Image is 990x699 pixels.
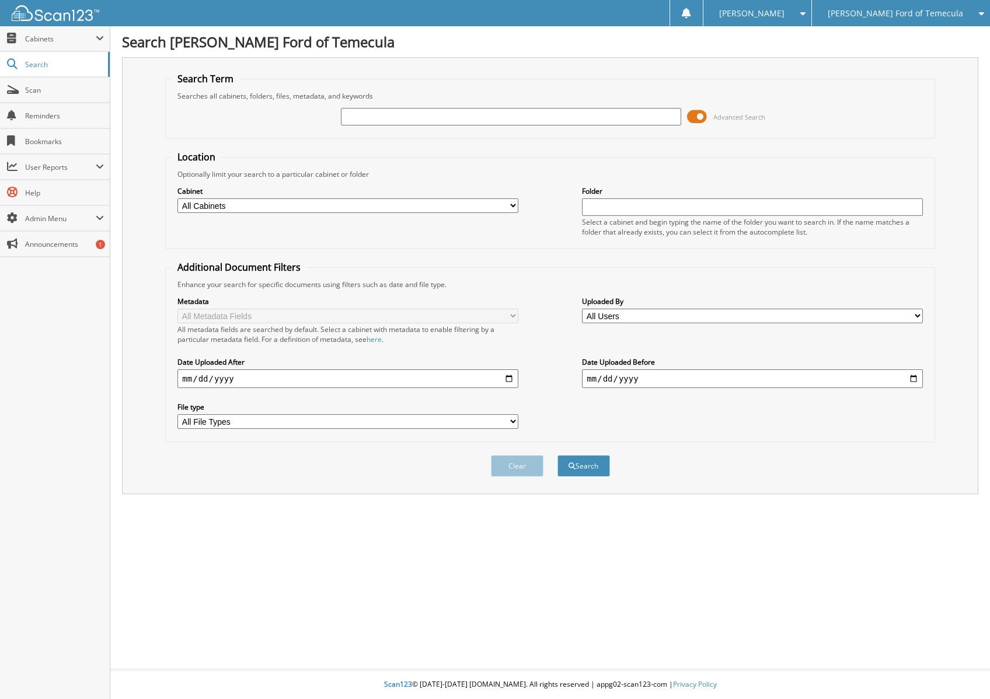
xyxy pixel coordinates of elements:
button: Search [557,455,610,477]
label: File type [177,402,518,412]
a: here [367,334,382,344]
label: Date Uploaded Before [582,357,922,367]
span: Bookmarks [25,137,104,146]
label: Cabinet [177,186,518,196]
input: end [582,369,922,388]
label: Date Uploaded After [177,357,518,367]
div: Select a cabinet and begin typing the name of the folder you want to search in. If the name match... [582,217,922,237]
span: Cabinets [25,34,96,44]
div: © [DATE]-[DATE] [DOMAIN_NAME]. All rights reserved | appg02-scan123-com | [110,670,990,699]
div: Searches all cabinets, folders, files, metadata, and keywords [172,91,928,101]
span: Advanced Search [713,113,765,121]
div: 1 [96,240,105,249]
span: Help [25,188,104,198]
label: Folder [582,186,922,196]
div: Optionally limit your search to a particular cabinet or folder [172,169,928,179]
span: Admin Menu [25,214,96,223]
span: Scan123 [384,679,412,689]
span: Search [25,60,102,69]
div: All metadata fields are searched by default. Select a cabinet with metadata to enable filtering b... [177,324,518,344]
button: Clear [491,455,543,477]
input: start [177,369,518,388]
span: Reminders [25,111,104,121]
legend: Search Term [172,72,239,85]
h1: Search [PERSON_NAME] Ford of Temecula [122,32,978,51]
span: [PERSON_NAME] [719,10,785,17]
img: scan123-logo-white.svg [12,5,99,21]
span: Announcements [25,239,104,249]
span: User Reports [25,162,96,172]
div: Enhance your search for specific documents using filters such as date and file type. [172,279,928,289]
label: Metadata [177,296,518,306]
label: Uploaded By [582,296,922,306]
span: [PERSON_NAME] Ford of Temecula [828,10,963,17]
legend: Additional Document Filters [172,261,306,274]
span: Scan [25,85,104,95]
a: Privacy Policy [673,679,717,689]
legend: Location [172,151,221,163]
